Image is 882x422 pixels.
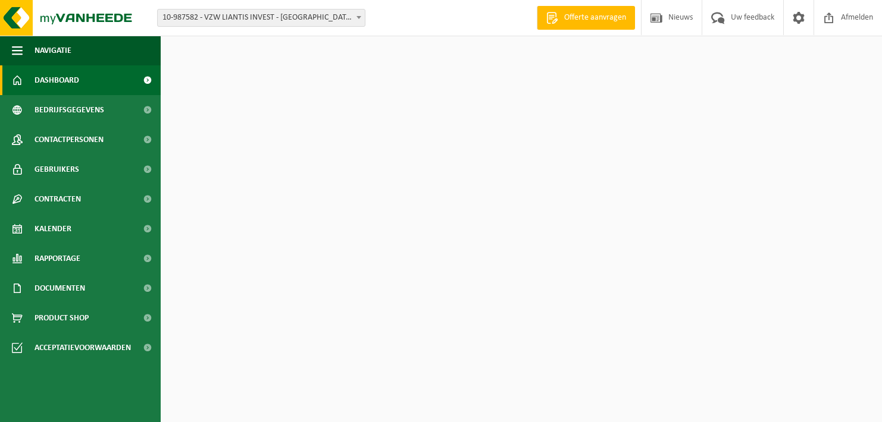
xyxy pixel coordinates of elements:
span: Navigatie [35,36,71,65]
span: Rapportage [35,244,80,273]
span: 10-987582 - VZW LIANTIS INVEST - LIBRAMONT - LIBRAMONT-CHEVIGNY [158,10,365,26]
span: Acceptatievoorwaarden [35,333,131,363]
span: Dashboard [35,65,79,95]
span: 10-987582 - VZW LIANTIS INVEST - LIBRAMONT - LIBRAMONT-CHEVIGNY [157,9,365,27]
span: Offerte aanvragen [561,12,629,24]
span: Product Shop [35,303,89,333]
span: Kalender [35,214,71,244]
span: Contracten [35,184,81,214]
a: Offerte aanvragen [537,6,635,30]
span: Gebruikers [35,155,79,184]
span: Bedrijfsgegevens [35,95,104,125]
span: Contactpersonen [35,125,104,155]
span: Documenten [35,273,85,303]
